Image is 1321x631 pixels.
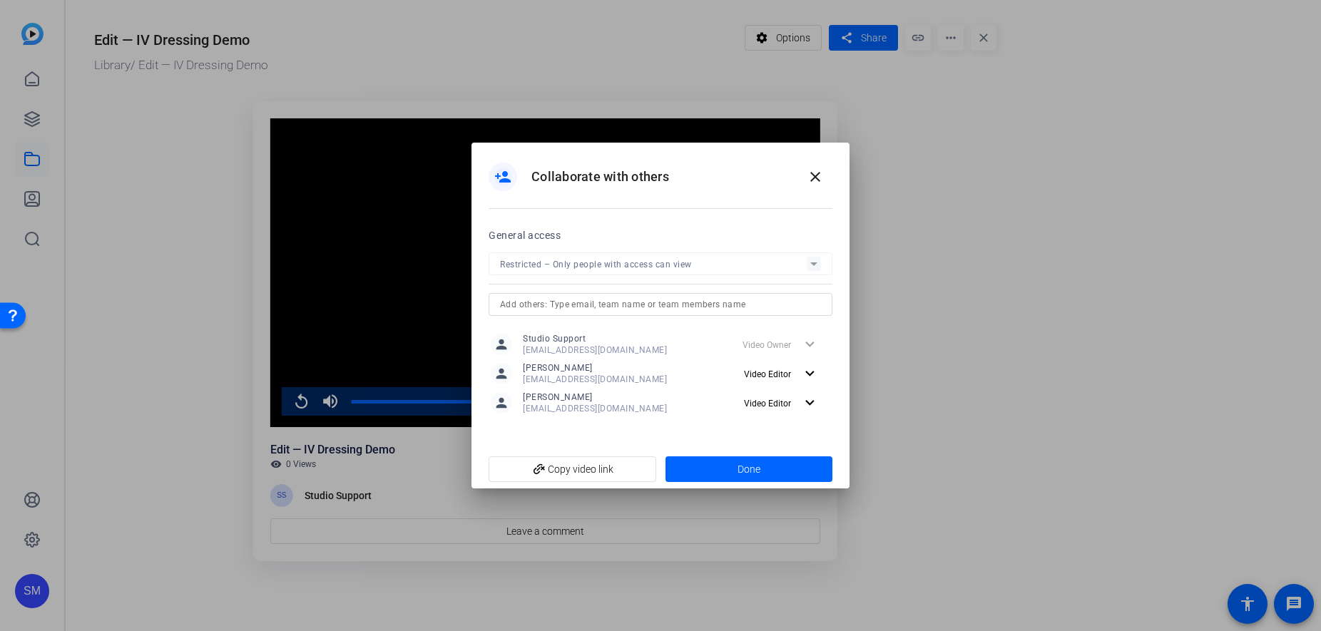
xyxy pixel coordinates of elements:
mat-icon: person [491,363,512,384]
input: Add others: Type email, team name or team members name [500,296,821,313]
h2: General access [489,227,561,244]
h1: Collaborate with others [531,168,669,185]
mat-icon: person [491,334,512,355]
span: Studio Support [523,333,667,344]
span: Copy video link [500,456,645,483]
mat-icon: close [807,168,824,185]
span: Done [738,462,760,477]
span: Video Editor [744,399,791,409]
mat-icon: add_link [527,458,551,482]
mat-icon: expand_more [801,394,819,412]
button: Video Editor [738,361,830,386]
span: [EMAIL_ADDRESS][DOMAIN_NAME] [523,403,667,414]
mat-icon: person_add [494,168,511,185]
button: Done [665,456,833,482]
mat-icon: person [491,392,512,414]
mat-icon: expand_more [801,365,819,383]
span: Video Editor [744,369,791,379]
span: [EMAIL_ADDRESS][DOMAIN_NAME] [523,344,667,356]
span: [PERSON_NAME] [523,391,667,403]
button: Copy video link [489,456,656,482]
span: [EMAIL_ADDRESS][DOMAIN_NAME] [523,374,667,385]
button: Video Editor [738,390,830,416]
span: [PERSON_NAME] [523,362,667,374]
